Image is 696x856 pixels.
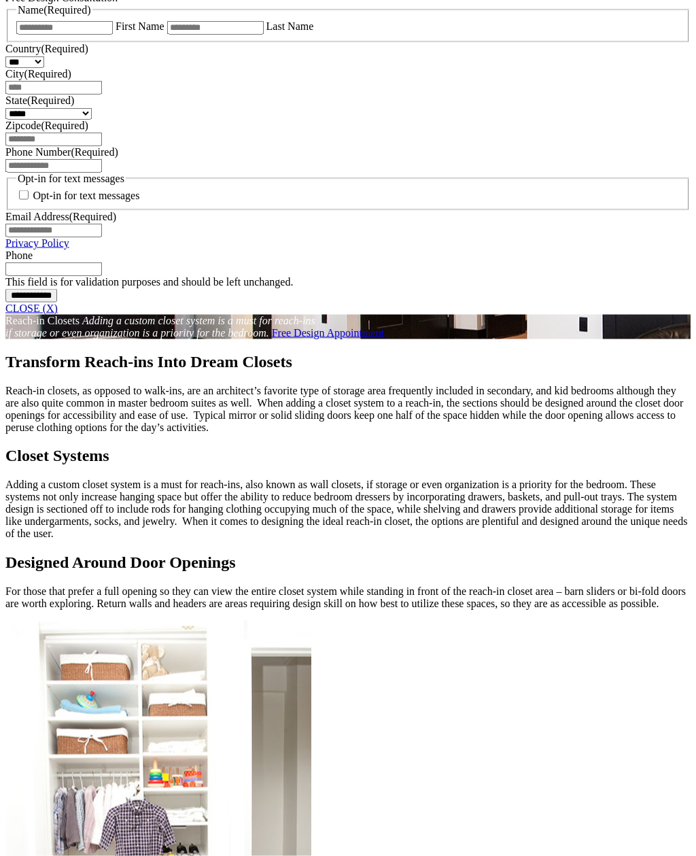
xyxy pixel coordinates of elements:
span: (Required) [43,4,90,16]
label: Phone Number [5,146,118,158]
label: City [5,68,71,80]
h2: Designed Around Door Openings [5,553,691,572]
p: Adding a custom closet system is a must for reach-ins, also known as wall closets, if storage or ... [5,479,691,540]
label: Email Address [5,211,116,222]
a: Free Design Appointment [272,327,384,339]
span: (Required) [41,43,88,54]
p: Reach-in closets, as opposed to walk-ins, are an architect’s favorite type of storage area freque... [5,385,691,434]
label: State [5,95,74,106]
span: (Required) [24,68,71,80]
legend: Opt-in for text messages [16,173,126,185]
legend: Name [16,4,92,16]
h2: Closet Systems [5,447,691,465]
h1: Transform Reach-ins Into Dream Closets [5,353,691,371]
a: CLOSE (X) [5,303,58,314]
label: Last Name [266,20,314,32]
div: This field is for validation purposes and should be left unchanged. [5,276,691,288]
label: Zipcode [5,120,88,131]
label: Opt-in for text messages [33,190,140,202]
span: (Required) [71,146,118,158]
label: First Name [116,20,164,32]
a: Privacy Policy [5,237,69,249]
span: (Required) [41,120,88,131]
label: Phone [5,250,33,261]
label: Country [5,43,88,54]
span: Reach-in Closets [5,315,80,326]
p: For those that prefer a full opening so they can view the entire closet system while standing in ... [5,585,691,610]
span: (Required) [69,211,116,222]
em: Adding a custom closet system is a must for reach-ins if storage or even organization is a priori... [5,315,315,339]
span: (Required) [27,95,74,106]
